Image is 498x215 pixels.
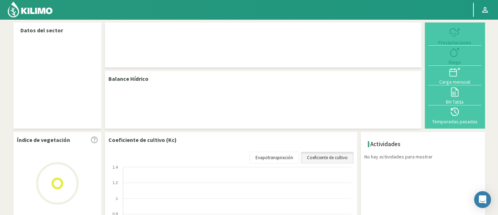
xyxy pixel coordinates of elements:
[364,153,485,161] p: No hay actividades para mostrar
[301,152,354,164] a: Coeficiente de cultivo
[428,85,481,105] button: BH Tabla
[370,141,401,148] h4: Actividades
[20,26,94,34] p: Datos del sector
[428,26,481,46] button: Precipitaciones
[428,46,481,65] button: Riego
[250,152,299,164] a: Evapotranspiración
[430,40,479,45] div: Precipitaciones
[112,165,118,169] text: 1.4
[115,196,118,201] text: 1
[108,74,149,83] p: Balance Hídrico
[428,105,481,125] button: Temporadas pasadas
[112,181,118,185] text: 1.2
[474,191,491,208] div: Open Intercom Messenger
[428,66,481,85] button: Carga mensual
[108,136,177,144] p: Coeficiente de cultivo (Kc)
[430,99,479,104] div: BH Tabla
[17,136,70,144] p: Índice de vegetación
[430,79,479,84] div: Carga mensual
[430,119,479,124] div: Temporadas pasadas
[430,60,479,65] div: Riego
[7,1,53,18] img: Kilimo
